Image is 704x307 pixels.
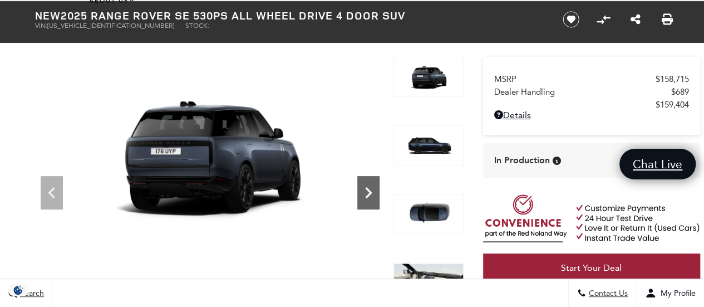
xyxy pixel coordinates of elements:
a: $159,404 [494,100,689,110]
div: Previous [41,176,63,209]
strong: New [35,8,61,23]
div: Vehicle is being built. Estimated time of delivery is 5-12 weeks. MSRP will be finalized when the... [553,157,561,165]
img: Opt-Out Icon [6,284,31,296]
a: Details [494,110,689,120]
div: Next [357,176,380,209]
a: Chat Live [619,149,696,179]
a: Dealer Handling $689 [494,87,689,97]
span: Dealer Handling [494,87,671,97]
a: Start Your Deal [483,254,700,282]
img: New 2025 Constellation Blue in Gloss Finish LAND ROVER SE 530PS image 2 [393,57,464,97]
img: New 2025 Constellation Blue in Gloss Finish LAND ROVER SE 530PS image 5 [393,262,464,303]
span: In Production [494,154,550,167]
section: Click to Open Cookie Consent Modal [6,284,31,296]
span: [US_VEHICLE_IDENTIFICATION_NUMBER] [47,22,174,30]
span: $689 [671,87,689,97]
a: Share this New 2025 Range Rover SE 530PS All Wheel Drive 4 Door SUV [630,13,640,26]
span: Start Your Deal [561,262,622,273]
img: New 2025 Constellation Blue in Gloss Finish LAND ROVER SE 530PS image 3 [393,125,464,165]
h1: 2025 Range Rover SE 530PS All Wheel Drive 4 Door SUV [35,9,544,22]
button: Compare Vehicle [595,11,612,28]
span: $159,404 [656,100,689,110]
img: New 2025 Constellation Blue in Gloss Finish LAND ROVER SE 530PS image 2 [35,57,385,254]
span: $158,715 [656,74,689,84]
span: Contact Us [586,289,628,298]
button: Open user profile menu [637,279,704,307]
span: My Profile [656,289,696,298]
img: New 2025 Constellation Blue in Gloss Finish LAND ROVER SE 530PS image 4 [393,194,464,234]
span: Chat Live [627,157,688,172]
span: VIN: [35,22,47,30]
a: Print this New 2025 Range Rover SE 530PS All Wheel Drive 4 Door SUV [662,13,673,26]
a: MSRP $158,715 [494,74,689,84]
span: Stock: [185,22,209,30]
span: MSRP [494,74,656,84]
button: Save vehicle [559,11,583,28]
